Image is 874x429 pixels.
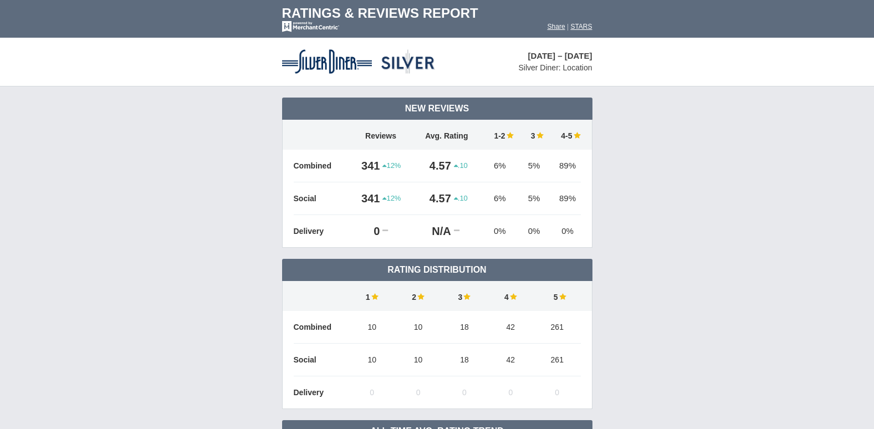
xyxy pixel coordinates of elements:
[413,182,454,215] td: 4.57
[282,21,339,32] img: mc-powered-by-logo-white-103.png
[416,388,421,397] span: 0
[454,161,468,171] span: .10
[528,51,592,60] span: [DATE] – [DATE]
[349,120,413,150] td: Reviews
[518,63,592,72] span: Silver Diner: Location
[413,120,481,150] td: Avg. Rating
[370,388,374,397] span: 0
[519,120,549,150] td: 3
[567,23,569,30] span: |
[395,344,441,376] td: 10
[481,215,519,248] td: 0%
[509,293,517,300] img: star-full-15.png
[382,193,401,203] span: 12%
[549,215,581,248] td: 0%
[349,281,395,311] td: 1
[441,344,487,376] td: 18
[488,281,534,311] td: 4
[294,311,349,344] td: Combined
[534,281,581,311] td: 5
[282,259,592,281] td: Rating Distribution
[505,131,514,139] img: star-full-15.png
[549,150,581,182] td: 89%
[558,293,566,300] img: star-full-15.png
[534,344,581,376] td: 261
[454,193,468,203] span: .10
[555,388,559,397] span: 0
[441,311,487,344] td: 18
[349,182,383,215] td: 341
[282,49,436,75] img: stars-silver-diner-logo-50.png
[413,215,454,248] td: N/A
[294,215,349,248] td: Delivery
[349,215,383,248] td: 0
[508,388,513,397] span: 0
[488,344,534,376] td: 42
[570,23,592,30] a: STARS
[481,120,519,150] td: 1-2
[294,344,349,376] td: Social
[413,150,454,182] td: 4.57
[382,161,401,171] span: 12%
[519,182,549,215] td: 5%
[294,150,349,182] td: Combined
[462,388,467,397] span: 0
[488,311,534,344] td: 42
[481,182,519,215] td: 6%
[294,376,349,409] td: Delivery
[370,293,379,300] img: star-full-15.png
[535,131,544,139] img: star-full-15.png
[481,150,519,182] td: 6%
[519,150,549,182] td: 5%
[548,23,565,30] a: Share
[395,281,441,311] td: 2
[534,311,581,344] td: 261
[549,182,581,215] td: 89%
[294,182,349,215] td: Social
[416,293,425,300] img: star-full-15.png
[349,344,395,376] td: 10
[395,311,441,344] td: 10
[349,150,383,182] td: 341
[519,215,549,248] td: 0%
[549,120,581,150] td: 4-5
[441,281,487,311] td: 3
[573,131,581,139] img: star-full-15.png
[349,311,395,344] td: 10
[282,98,592,120] td: New Reviews
[462,293,471,300] img: star-full-15.png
